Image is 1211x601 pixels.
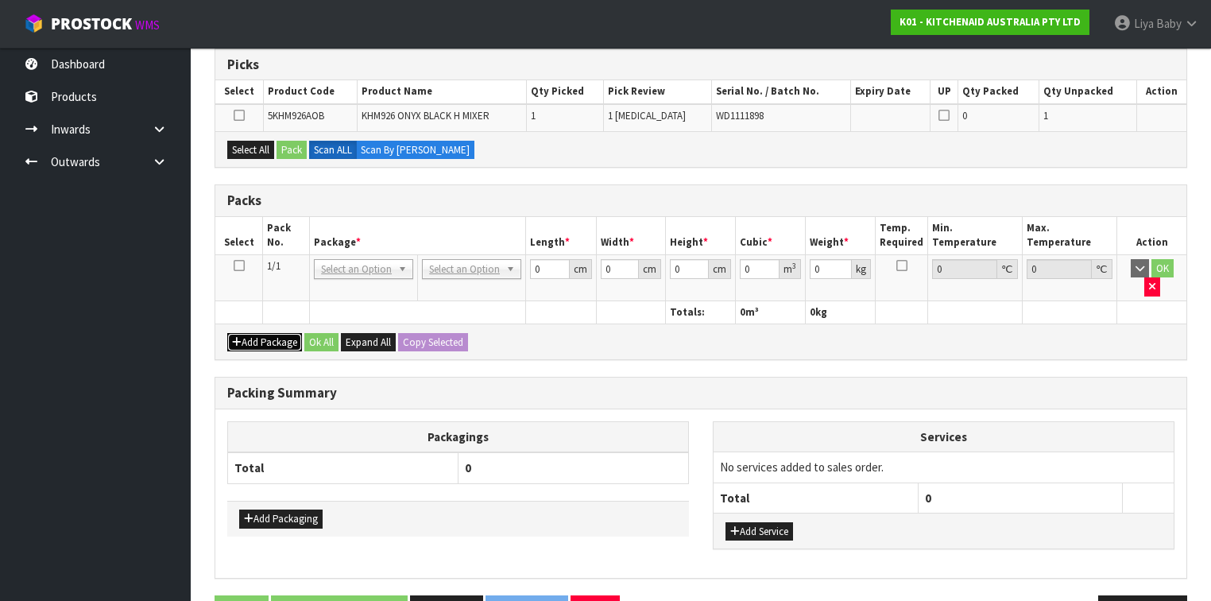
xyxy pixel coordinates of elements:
th: m³ [736,300,805,324]
div: ℃ [997,259,1018,279]
label: Scan By [PERSON_NAME] [356,141,474,160]
th: Serial No. / Batch No. [711,80,850,103]
span: 0 [465,460,471,475]
th: Width [596,217,666,254]
span: Baby [1156,16,1182,31]
h3: Packing Summary [227,386,1174,401]
th: Totals: [666,300,736,324]
th: Min. Temperature [928,217,1023,254]
th: Package [310,217,526,254]
th: UP [930,80,958,103]
th: Qty Picked [527,80,604,103]
button: Copy Selected [398,333,468,352]
th: Action [1136,80,1186,103]
span: KHM926 ONYX BLACK H MIXER [362,109,489,122]
span: ProStock [51,14,132,34]
span: Select an Option [321,260,392,279]
th: Total [228,452,458,483]
th: kg [805,300,875,324]
button: Ok All [304,333,339,352]
h3: Packs [227,193,1174,208]
span: Expand All [346,335,391,349]
sup: 3 [792,261,796,271]
span: 5KHM926AOB [268,109,324,122]
th: Select [215,217,263,254]
span: 0 [925,490,931,506]
td: No services added to sales order. [714,452,1174,483]
th: Height [666,217,736,254]
div: ℃ [1092,259,1112,279]
div: cm [570,259,592,279]
span: 1/1 [267,259,281,273]
th: Pack No. [263,217,310,254]
img: cube-alt.png [24,14,44,33]
th: Action [1117,217,1186,254]
th: Select [215,80,263,103]
button: Select All [227,141,274,160]
th: Total [714,483,918,513]
button: Pack [277,141,307,160]
th: Weight [805,217,875,254]
div: m [780,259,801,279]
label: Scan ALL [309,141,357,160]
th: Qty Packed [958,80,1039,103]
th: Pick Review [604,80,711,103]
th: Temp. Required [876,217,928,254]
small: WMS [135,17,160,33]
button: Add Packaging [239,510,323,529]
span: Liya [1134,16,1154,31]
button: OK [1151,259,1174,278]
th: Product Code [263,80,357,103]
span: Select an Option [429,260,500,279]
a: K01 - KITCHENAID AUSTRALIA PTY LTD [891,10,1089,35]
div: cm [709,259,731,279]
span: WD1111898 [716,109,764,122]
div: cm [639,259,661,279]
th: Cubic [736,217,805,254]
button: Add Package [227,333,302,352]
span: 1 [531,109,536,122]
span: 0 [962,109,967,122]
span: 0 [740,305,745,319]
button: Expand All [341,333,396,352]
span: 1 [MEDICAL_DATA] [608,109,686,122]
strong: K01 - KITCHENAID AUSTRALIA PTY LTD [900,15,1081,29]
th: Max. Temperature [1023,217,1117,254]
span: 0 [810,305,815,319]
th: Packagings [228,422,689,453]
h3: Picks [227,57,1174,72]
th: Services [714,422,1174,452]
span: 1 [1043,109,1048,122]
div: kg [852,259,871,279]
th: Product Name [357,80,527,103]
th: Expiry Date [850,80,930,103]
button: Add Service [725,522,793,541]
th: Qty Unpacked [1039,80,1136,103]
th: Length [526,217,596,254]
